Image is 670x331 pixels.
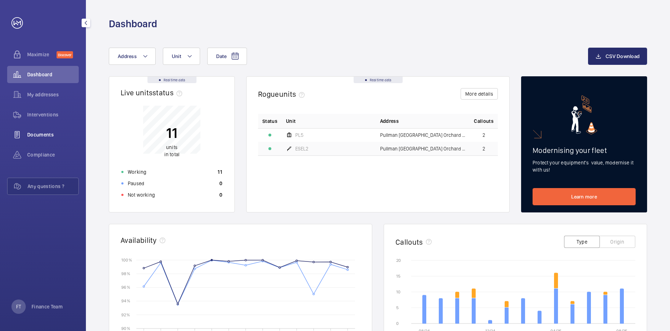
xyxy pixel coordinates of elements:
[533,188,636,205] a: Learn more
[380,117,399,125] span: Address
[218,168,222,176] p: 11
[571,95,597,134] img: marketing-card.svg
[27,151,79,158] span: Compliance
[128,191,155,198] p: Not working
[295,146,309,151] span: ESEL2
[28,183,78,190] span: Any questions ?
[57,51,73,58] span: Discover
[207,48,247,65] button: Date
[482,146,485,151] span: 2
[109,48,156,65] button: Address
[121,326,130,331] text: 90 %
[147,77,196,83] div: Real time data
[396,305,399,310] text: 5
[396,321,399,326] text: 0
[128,168,146,176] p: Working
[166,144,178,150] span: units
[262,117,277,125] p: Status
[121,236,157,245] h2: Availability
[27,131,79,138] span: Documents
[279,90,308,99] span: units
[27,71,79,78] span: Dashboard
[121,257,132,262] text: 100 %
[564,236,600,248] button: Type
[380,146,466,151] span: Pullman [GEOGRAPHIC_DATA] Orchard - [STREET_ADDRESS]
[163,48,200,65] button: Unit
[164,124,179,142] p: 11
[258,90,307,99] h2: Rogue
[396,274,400,279] text: 15
[152,88,185,97] span: status
[16,303,21,310] p: FT
[533,159,636,173] p: Protect your equipment's value, modernise it with us!
[219,180,222,187] p: 0
[219,191,222,198] p: 0
[109,17,157,30] h1: Dashboard
[396,289,400,294] text: 10
[395,238,423,246] h2: Callouts
[118,53,137,59] span: Address
[164,144,179,158] p: in total
[121,285,130,290] text: 96 %
[380,133,466,138] span: Pullman [GEOGRAPHIC_DATA] Orchard - [STREET_ADDRESS]
[27,51,57,58] span: Maximize
[216,53,227,59] span: Date
[588,48,647,65] button: CSV Download
[121,312,130,317] text: 92 %
[121,271,130,276] text: 98 %
[121,88,185,97] h2: Live units
[295,133,304,138] span: PL5
[482,133,485,138] span: 2
[474,117,494,125] span: Callouts
[121,298,130,303] text: 94 %
[128,180,144,187] p: Paused
[31,303,63,310] p: Finance Team
[27,111,79,118] span: Interventions
[533,146,636,155] h2: Modernising your fleet
[354,77,403,83] div: Real time data
[396,258,401,263] text: 20
[27,91,79,98] span: My addresses
[599,236,635,248] button: Origin
[172,53,181,59] span: Unit
[606,53,640,59] span: CSV Download
[461,88,498,100] button: More details
[286,117,296,125] span: Unit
